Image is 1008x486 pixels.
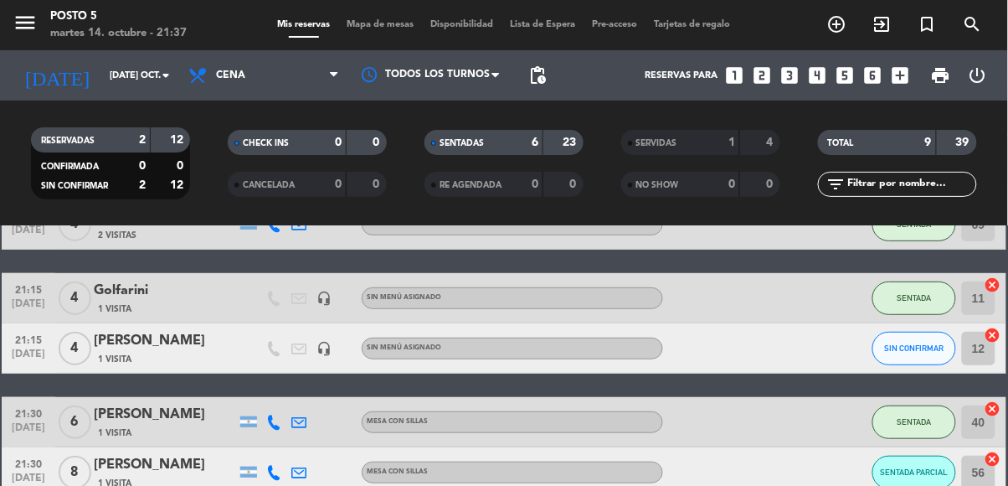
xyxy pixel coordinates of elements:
[94,330,236,352] div: [PERSON_NAME]
[367,418,428,425] span: MESA CON SILLAS
[335,137,342,148] strong: 0
[423,20,502,29] span: Disponibilidad
[8,225,49,244] span: [DATE]
[170,134,187,146] strong: 12
[373,137,383,148] strong: 0
[532,137,538,148] strong: 6
[846,175,976,194] input: Filtrar por nombre...
[872,406,956,439] button: SENTADA
[94,404,236,426] div: [PERSON_NAME]
[8,279,49,298] span: 21:15
[861,65,883,86] i: looks_6
[723,65,745,86] i: looks_one
[931,65,951,85] span: print
[8,349,49,368] span: [DATE]
[59,406,91,439] span: 6
[872,282,956,315] button: SENTADA
[502,20,584,29] span: Lista de Espera
[645,70,717,81] span: Reservas para
[897,417,932,427] span: SENTADA
[98,353,131,366] span: 1 Visita
[367,344,441,351] span: Sin menú asignado
[751,65,773,86] i: looks_two
[59,332,91,365] span: 4
[156,65,176,85] i: arrow_drop_down
[94,280,236,302] div: Golfarini
[828,139,854,147] span: TOTAL
[139,179,146,191] strong: 2
[440,181,501,189] span: RE AGENDADA
[834,65,856,86] i: looks_5
[636,139,677,147] span: SERVIDAS
[826,174,846,194] i: filter_list
[646,20,739,29] span: Tarjetas de regalo
[563,137,579,148] strong: 23
[885,344,944,353] span: SIN CONFIRMAR
[94,454,236,476] div: [PERSON_NAME]
[373,178,383,190] strong: 0
[985,327,1001,344] i: cancel
[8,422,49,442] span: [DATE]
[59,282,91,315] span: 4
[243,139,289,147] span: CHECK INS
[367,468,428,475] span: MESA CON SILLAS
[8,403,49,422] span: 21:30
[41,163,99,171] span: CONFIRMADA
[918,14,938,34] i: turned_in_not
[270,20,339,29] span: Mis reservas
[170,179,187,191] strong: 12
[440,139,484,147] span: SENTADAS
[636,181,679,189] span: NO SHOW
[98,302,131,316] span: 1 Visita
[216,70,245,81] span: Cena
[779,65,800,86] i: looks_3
[8,298,49,318] span: [DATE]
[897,293,932,302] span: SENTADA
[925,137,932,148] strong: 9
[985,451,1001,468] i: cancel
[367,294,441,301] span: Sin menú asignado
[139,134,146,146] strong: 2
[881,468,949,477] span: SENTADA PARCIAL
[316,341,332,356] i: headset_mic
[967,65,987,85] i: power_settings_new
[8,453,49,473] span: 21:30
[806,65,828,86] i: looks_4
[872,14,892,34] i: exit_to_app
[98,229,136,242] span: 2 Visitas
[963,14,983,34] i: search
[177,160,187,172] strong: 0
[728,178,735,190] strong: 0
[13,57,101,94] i: [DATE]
[367,220,428,227] span: MESA CON SILLAS
[889,65,911,86] i: add_box
[243,181,295,189] span: CANCELADA
[959,50,995,101] div: LOG OUT
[13,10,38,35] i: menu
[584,20,646,29] span: Pre-acceso
[339,20,423,29] span: Mapa de mesas
[50,25,187,42] div: martes 14. octubre - 21:37
[728,137,735,148] strong: 1
[766,178,776,190] strong: 0
[569,178,579,190] strong: 0
[827,14,847,34] i: add_circle_outline
[872,332,956,365] button: SIN CONFIRMAR
[985,277,1001,293] i: cancel
[8,329,49,349] span: 21:15
[532,178,538,190] strong: 0
[41,137,95,145] span: RESERVADAS
[527,65,548,85] span: pending_actions
[956,137,973,148] strong: 39
[41,182,108,190] span: SIN CONFIRMAR
[50,8,187,25] div: Posto 5
[13,10,38,41] button: menu
[335,178,342,190] strong: 0
[985,401,1001,417] i: cancel
[98,427,131,440] span: 1 Visita
[766,137,776,148] strong: 4
[139,160,146,172] strong: 0
[316,291,332,306] i: headset_mic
